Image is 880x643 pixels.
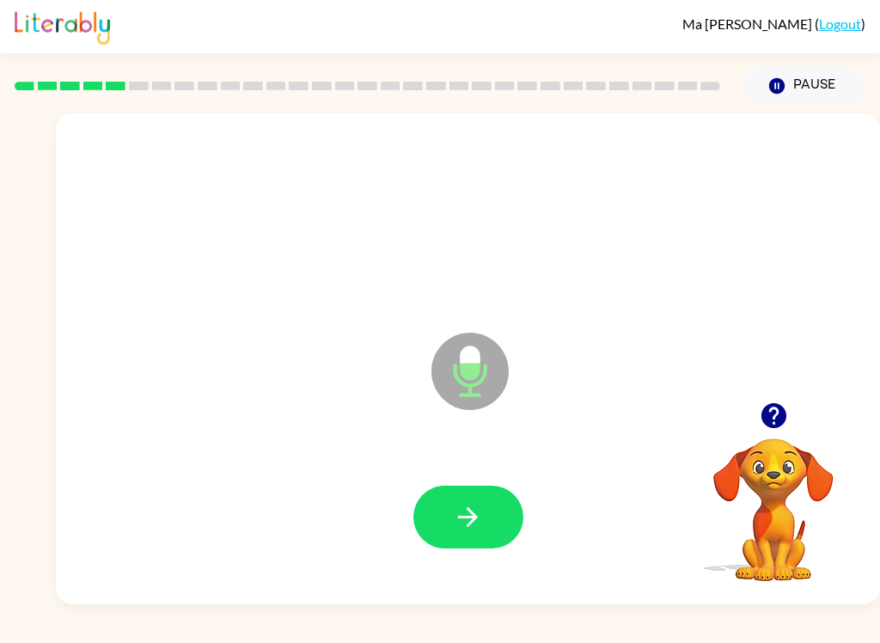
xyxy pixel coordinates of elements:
a: Logout [819,15,861,32]
button: Pause [741,66,865,106]
div: ( ) [682,15,865,32]
img: Literably [15,7,110,45]
video: Your browser must support playing .mp4 files to use Literably. Please try using another browser. [687,412,859,584]
span: Ma [PERSON_NAME] [682,15,815,32]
